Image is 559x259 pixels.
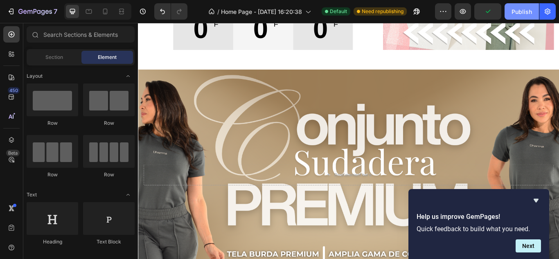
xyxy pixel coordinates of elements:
[229,174,272,180] div: Drop element here
[83,119,135,127] div: Row
[154,3,187,20] div: Undo/Redo
[417,225,541,233] p: Quick feedback to build what you need.
[122,70,135,83] span: Toggle open
[531,196,541,205] button: Hide survey
[8,87,20,94] div: 450
[27,72,43,80] span: Layout
[27,26,135,43] input: Search Sections & Elements
[83,171,135,178] div: Row
[54,7,57,16] p: 7
[27,238,78,245] div: Heading
[3,3,61,20] button: 7
[6,150,20,156] div: Beta
[362,8,403,15] span: Need republishing
[512,7,532,16] div: Publish
[45,54,63,61] span: Section
[417,212,541,222] h2: Help us improve GemPages!
[83,238,135,245] div: Text Block
[505,3,539,20] button: Publish
[417,196,541,252] div: Help us improve GemPages!
[217,7,219,16] span: /
[27,171,78,178] div: Row
[516,239,541,252] button: Next question
[122,188,135,201] span: Toggle open
[330,8,347,15] span: Default
[221,7,302,16] span: Home Page - [DATE] 16:20:38
[27,119,78,127] div: Row
[98,54,117,61] span: Element
[138,23,559,259] iframe: Design area
[27,191,37,198] span: Text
